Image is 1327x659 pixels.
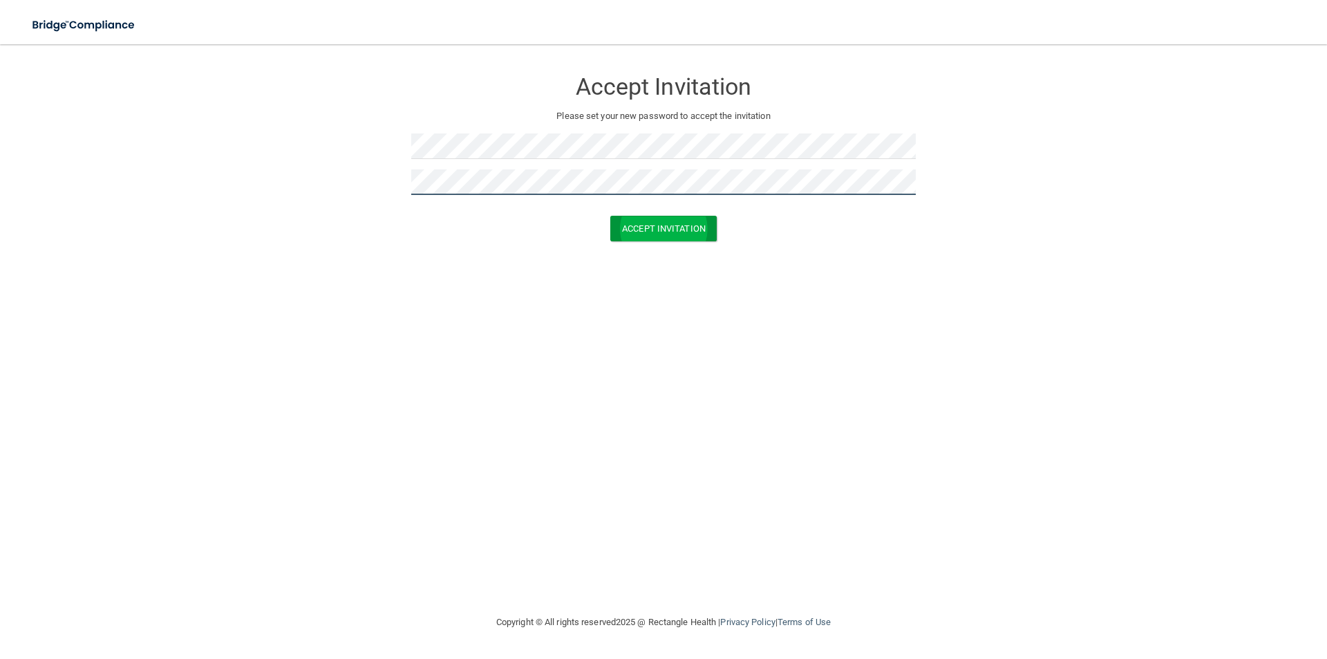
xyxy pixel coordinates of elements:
[21,11,148,39] img: bridge_compliance_login_screen.278c3ca4.svg
[411,600,916,644] div: Copyright © All rights reserved 2025 @ Rectangle Health | |
[610,216,717,241] button: Accept Invitation
[720,617,775,627] a: Privacy Policy
[422,108,905,124] p: Please set your new password to accept the invitation
[411,74,916,100] h3: Accept Invitation
[778,617,831,627] a: Terms of Use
